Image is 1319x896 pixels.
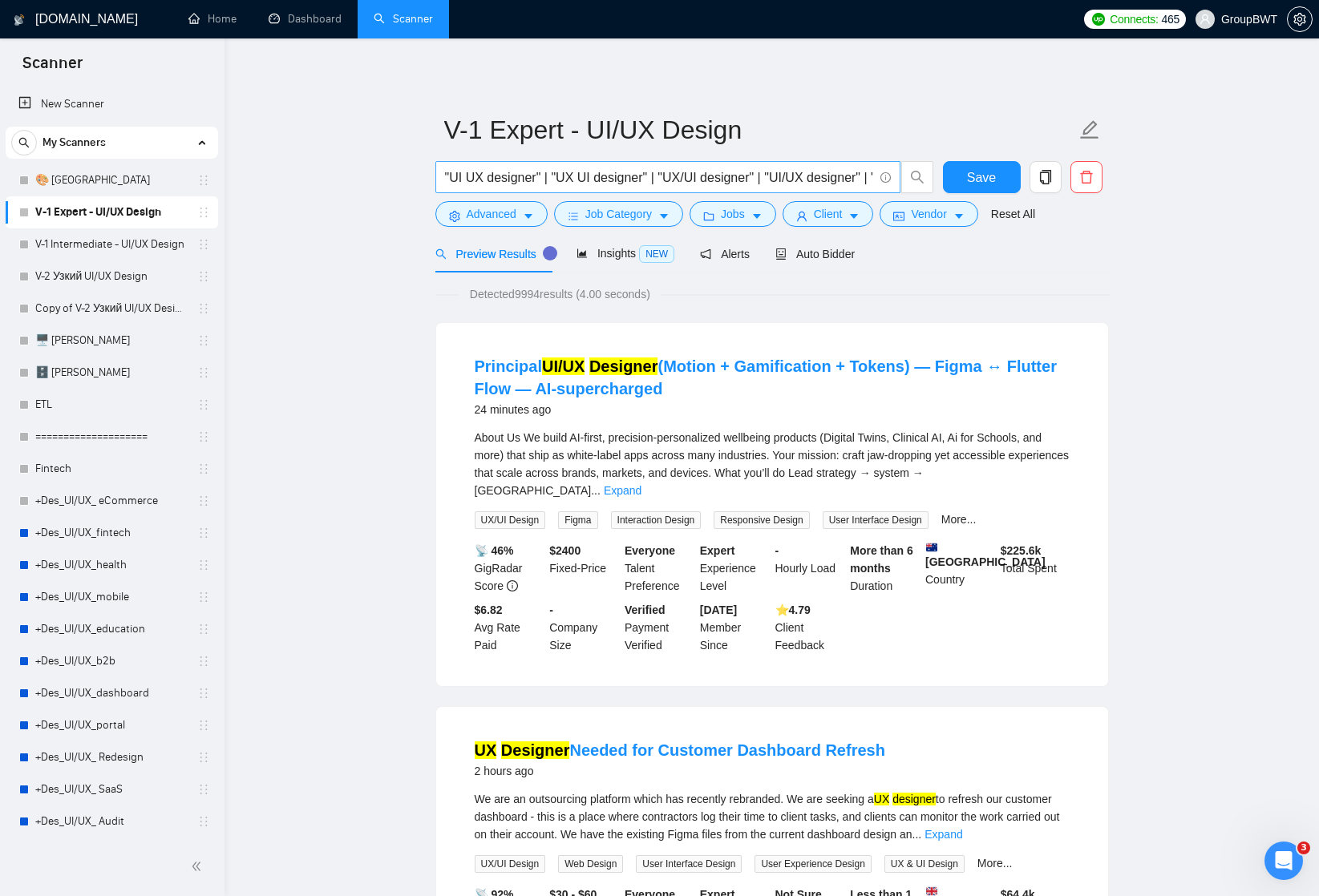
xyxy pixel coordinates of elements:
[471,601,547,654] div: Avg Rate Paid
[35,260,188,293] a: V-2 Узкий UI/UX Design
[197,174,210,187] span: holder
[542,357,585,375] mark: UI/UX
[475,855,546,873] span: UX/UI Design
[589,357,658,375] mark: Designer
[697,601,772,654] div: Member Since
[35,453,188,485] a: Fintech
[1200,14,1211,25] span: user
[197,238,210,251] span: holder
[911,205,946,223] span: Vendor
[577,247,674,260] span: Insights
[11,130,37,155] button: search
[639,245,674,263] span: NEW
[197,815,210,828] span: holder
[1070,161,1103,193] button: delete
[611,511,702,529] span: Interaction Design
[475,741,497,759] mark: UX
[10,51,95,85] span: Scanner
[925,542,1046,568] b: [GEOGRAPHIC_DATA]
[197,398,210,411] span: holder
[893,210,904,222] span: idcard
[884,855,965,873] span: UX & UI Design
[35,293,188,325] a: Copy of V-2 Узкий UI/UX Design
[697,542,772,595] div: Experience Level
[35,805,188,837] a: +Des_UI/UX_ Audit
[18,88,205,120] a: New Scanner
[197,591,210,603] span: holder
[880,201,977,227] button: idcardVendorcaret-down
[269,12,342,26] a: dashboardDashboard
[700,544,735,557] b: Expert
[475,357,1057,398] a: PrincipalUI/UX Designer(Motion + Gamification + Tokens) — Figma ↔ Flutter Flow — AI-supercharged
[449,210,460,222] span: setting
[35,709,188,741] a: +Des_UI/UX_portal
[658,210,670,222] span: caret-down
[35,613,188,645] a: +Des_UI/UX_education
[772,601,848,654] div: Client Feedback
[475,429,1070,499] div: About Us We build AI-first, precision-personalized wellbeing products (Digital Twins, Clinical AI...
[197,334,210,347] span: holder
[1287,13,1313,26] a: setting
[374,12,433,26] a: searchScanner
[700,248,750,260] span: Alerts
[892,793,936,805] mark: designer
[636,855,742,873] span: User Interface Design
[880,172,891,183] span: info-circle
[625,603,666,616] b: Verified
[35,196,188,228] a: V-1 Expert - UI/UX Design
[1092,13,1105,26] img: upwork-logo.png
[1110,10,1158,28] span: Connects:
[475,431,1070,497] span: About Us We build AI-first, precision-personalized wellbeing products (Digital Twins, Clinical AI...
[197,366,210,379] span: holder
[35,357,188,389] a: 🗄️ [PERSON_NAME]
[435,201,548,227] button: settingAdvancedcaret-down
[922,542,997,595] div: Country
[977,857,1013,870] a: More...
[197,559,210,571] span: holder
[197,751,210,764] span: holder
[755,855,871,873] span: User Experience Design
[554,201,683,227] button: barsJob Categorycaret-down
[35,741,188,773] a: +Des_UI/UX_ Redesign
[42,127,106,159] span: My Scanners
[783,201,874,227] button: userClientcaret-down
[621,601,697,654] div: Payment Verified
[621,542,697,595] div: Talent Preference
[823,511,929,529] span: User Interface Design
[1264,842,1303,880] iframe: Intercom live chat
[568,210,579,222] span: bars
[1079,119,1100,140] span: edit
[874,793,889,805] mark: UX
[625,544,675,557] b: Everyone
[197,206,210,219] span: holder
[197,527,210,539] span: holder
[558,511,597,529] span: Figma
[997,542,1073,595] div: Total Spent
[197,494,210,507] span: holder
[35,164,188,196] a: 🎨 [GEOGRAPHIC_DATA]
[549,544,581,557] b: $ 2400
[444,110,1076,150] input: Scanner name...
[775,248,787,260] span: robot
[197,430,210,443] span: holder
[700,603,737,616] b: [DATE]
[471,542,547,595] div: GigRadar Score
[943,161,1021,193] button: Save
[197,655,210,668] span: holder
[197,719,210,732] span: holder
[435,248,447,260] span: search
[35,581,188,613] a: +Des_UI/UX_mobile
[1287,6,1313,32] button: setting
[523,210,534,222] span: caret-down
[543,246,557,260] div: Tooltip anchor
[475,790,1070,843] div: We are an outsourcing platform which has recently rebranded. We are seeking a to refresh our cust...
[814,205,843,223] span: Client
[467,205,516,223] span: Advanced
[197,687,210,700] span: holder
[507,580,518,591] span: info-circle
[1030,170,1061,184] span: copy
[475,511,546,529] span: UX/UI Design
[700,248,711,260] span: notification
[690,201,776,227] button: folderJobscaret-down
[772,542,848,595] div: Hourly Load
